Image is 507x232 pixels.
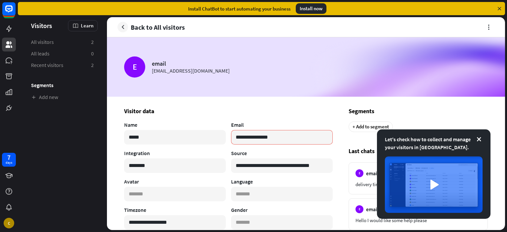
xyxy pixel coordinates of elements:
aside: 0 [91,50,94,57]
div: Hello I would like some help please [355,217,481,223]
a: 7 days [2,153,16,167]
a: E email [DATE] 10:56 AM Hello I would like some help please [349,198,488,230]
span: Recent visitors [31,62,63,69]
button: Open LiveChat chat widget [5,3,25,22]
div: C [4,218,14,228]
aside: 2 [91,62,94,69]
h4: Source [231,150,333,156]
h3: Segments [27,82,98,88]
div: days [6,160,12,165]
div: Install ChatBot to start automating your business [188,6,290,12]
div: E [355,169,363,177]
h4: Gender [231,207,333,213]
div: delivery time [355,181,481,187]
h4: Email [231,121,333,128]
div: Let's check how to collect and manage your visitors in [GEOGRAPHIC_DATA]. [385,135,483,151]
h4: Name [124,121,226,128]
aside: 2 [91,39,94,46]
img: image [385,156,483,213]
span: email [366,206,378,213]
h3: Visitor data [124,107,333,115]
span: All leads [31,50,50,57]
span: Visitors [31,22,52,29]
a: E email [DATE] 11:17 AM delivery time [349,162,488,194]
div: + Add to segment [349,121,393,132]
div: Install now [296,3,326,14]
span: email [366,170,378,177]
img: Orange background [107,37,505,97]
h3: Last chats [349,145,488,157]
a: All visitors 2 [27,37,98,48]
h4: Integration [124,150,226,156]
div: email [152,60,230,67]
div: E [124,56,145,78]
span: Back to All visitors [131,23,185,31]
a: All leads 0 [27,48,98,59]
a: Add new [27,92,98,103]
span: Learn [81,22,93,29]
h4: Avatar [124,178,226,185]
h4: Language [231,178,333,185]
a: Back to All visitors [118,22,185,32]
div: 7 [7,154,11,160]
h4: Timezone [124,207,226,213]
span: All visitors [31,39,54,46]
h3: Segments [349,107,488,115]
div: E [355,205,363,213]
div: [EMAIL_ADDRESS][DOMAIN_NAME] [152,67,230,74]
a: Recent visitors 2 [27,60,98,71]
